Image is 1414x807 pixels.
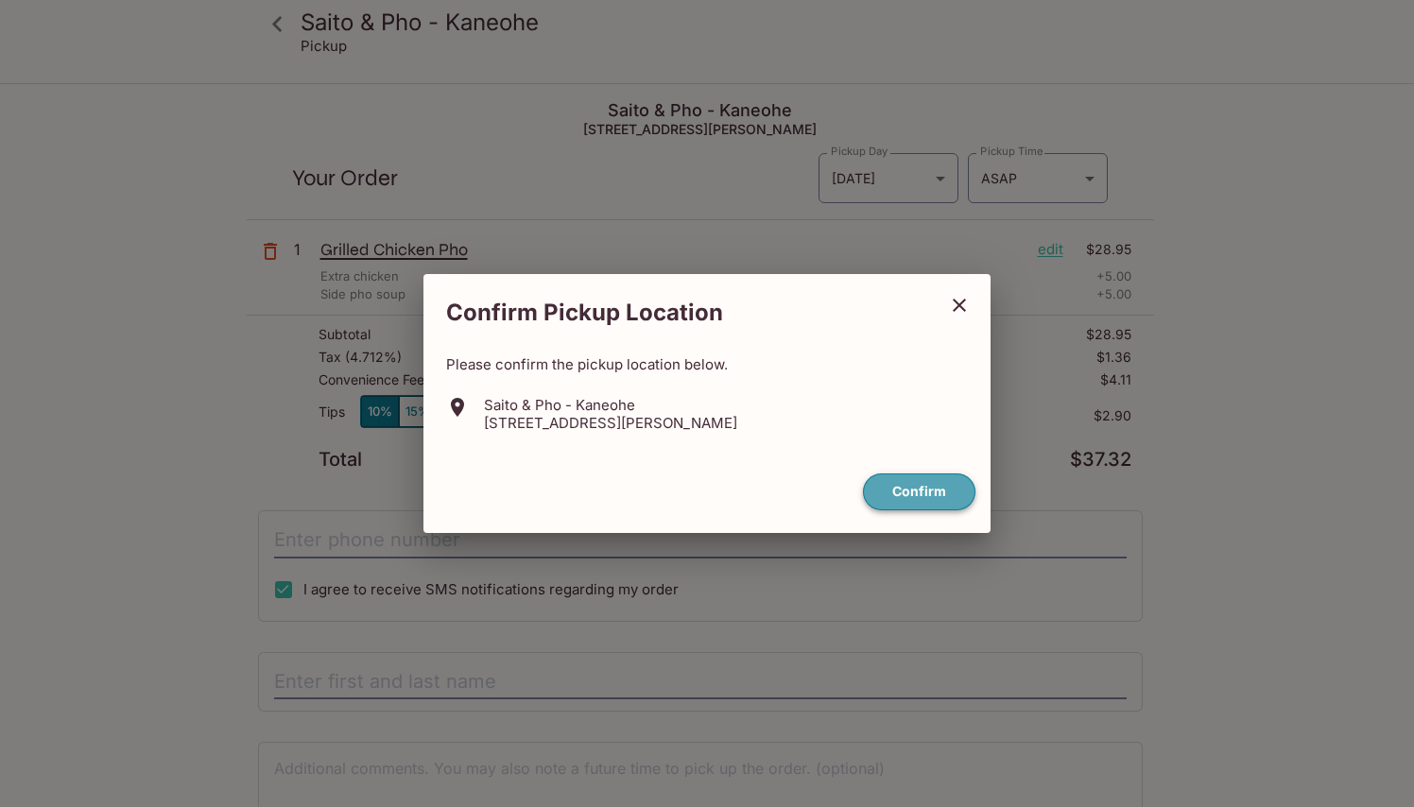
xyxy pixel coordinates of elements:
[863,473,975,510] button: confirm
[423,289,936,336] h2: Confirm Pickup Location
[484,414,737,432] p: [STREET_ADDRESS][PERSON_NAME]
[446,355,968,373] p: Please confirm the pickup location below.
[936,282,983,329] button: close
[484,396,737,414] p: Saito & Pho - Kaneohe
